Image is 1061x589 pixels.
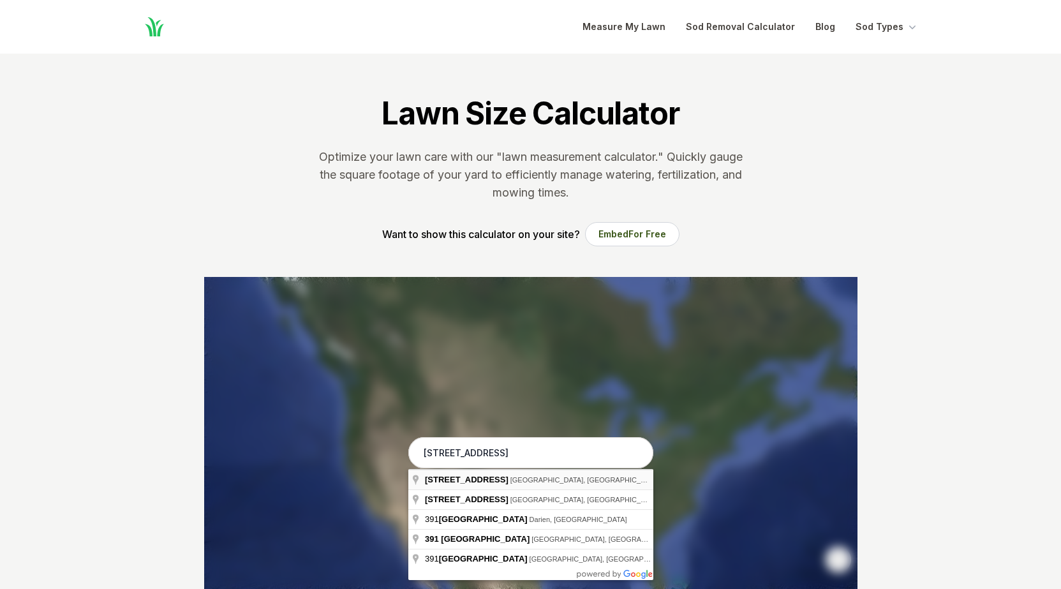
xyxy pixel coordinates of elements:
[439,514,528,524] span: [GEOGRAPHIC_DATA]
[425,475,508,484] span: [STREET_ADDRESS]
[815,19,835,34] a: Blog
[382,94,679,133] h1: Lawn Size Calculator
[510,476,660,484] span: [GEOGRAPHIC_DATA], [GEOGRAPHIC_DATA]
[585,222,679,246] button: EmbedFor Free
[441,534,530,544] span: [GEOGRAPHIC_DATA]
[530,555,679,563] span: [GEOGRAPHIC_DATA], [GEOGRAPHIC_DATA]
[530,516,627,523] span: Darien, [GEOGRAPHIC_DATA]
[856,19,919,34] button: Sod Types
[531,535,681,543] span: [GEOGRAPHIC_DATA], [GEOGRAPHIC_DATA]
[425,514,530,524] span: 391
[382,227,580,242] p: Want to show this calculator on your site?
[510,496,660,503] span: [GEOGRAPHIC_DATA], [GEOGRAPHIC_DATA]
[582,19,665,34] a: Measure My Lawn
[439,554,528,563] span: [GEOGRAPHIC_DATA]
[425,534,439,544] span: 391
[628,228,666,239] span: For Free
[316,148,745,202] p: Optimize your lawn care with our "lawn measurement calculator." Quickly gauge the square footage ...
[408,437,653,469] input: Enter your address to get started
[425,495,508,504] span: [STREET_ADDRESS]
[686,19,795,34] a: Sod Removal Calculator
[425,554,530,563] span: 391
